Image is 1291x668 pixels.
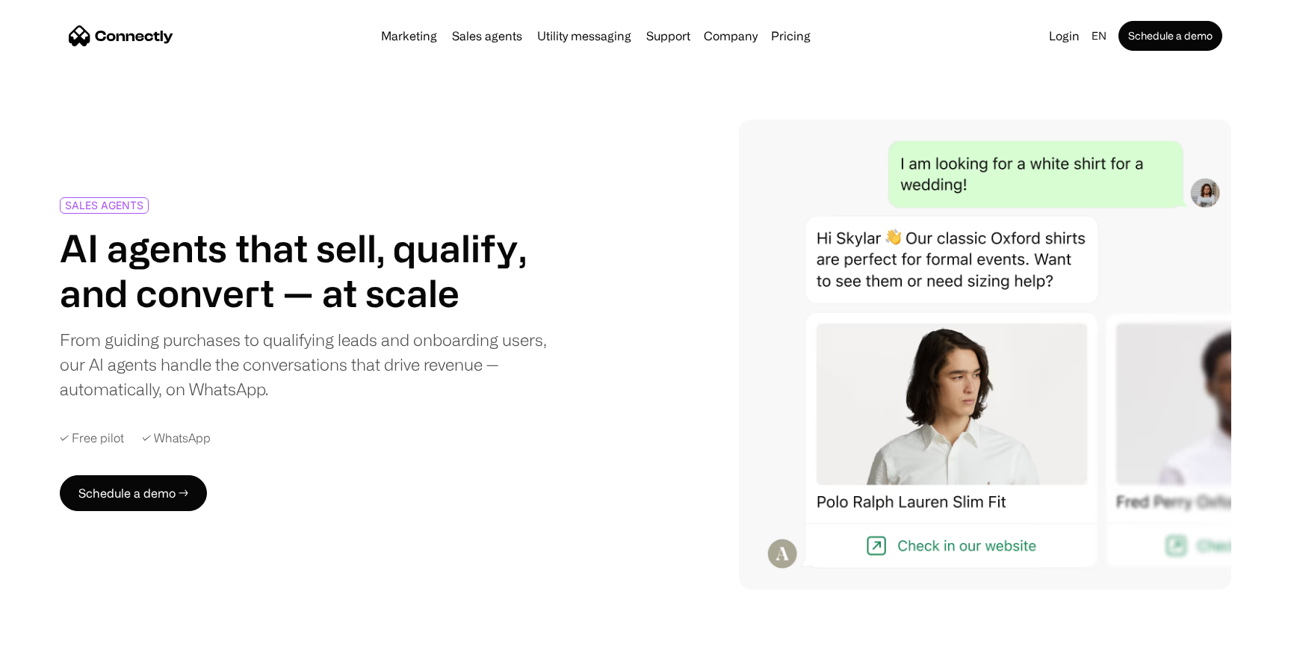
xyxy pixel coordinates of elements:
a: Login [1043,25,1086,46]
a: Support [640,30,696,42]
div: en [1092,25,1106,46]
ul: Language list [30,642,90,663]
div: From guiding purchases to qualifying leads and onboarding users, our AI agents handle the convers... [60,327,550,401]
div: ✓ Free pilot [60,431,124,445]
div: en [1086,25,1115,46]
div: SALES AGENTS [65,200,143,211]
h1: AI agents that sell, qualify, and convert — at scale [60,226,550,315]
a: Sales agents [446,30,528,42]
div: ✓ WhatsApp [142,431,211,445]
a: Utility messaging [531,30,637,42]
aside: Language selected: English [15,640,90,663]
a: Schedule a demo → [60,475,207,511]
a: home [69,25,173,47]
a: Marketing [375,30,443,42]
div: Company [704,25,758,46]
div: Company [699,25,762,46]
a: Schedule a demo [1118,21,1222,51]
a: Pricing [765,30,817,42]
